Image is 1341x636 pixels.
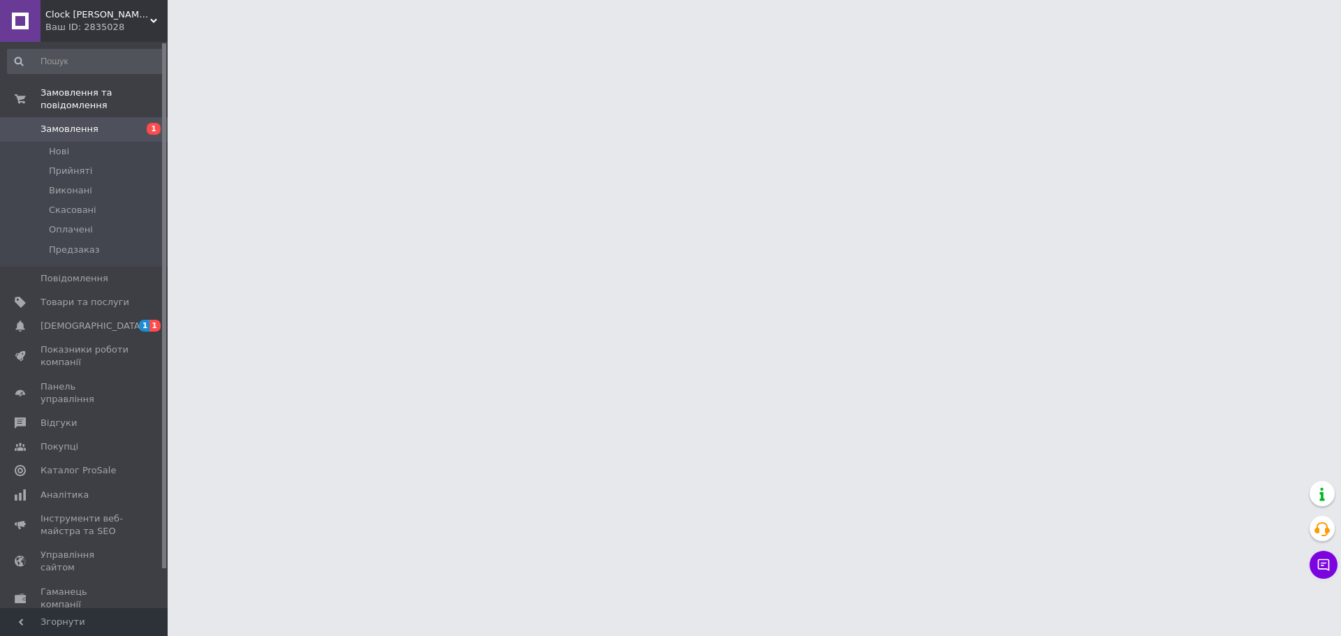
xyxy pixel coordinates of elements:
[49,145,69,158] span: Нові
[7,49,165,74] input: Пошук
[41,87,168,112] span: Замовлення та повідомлення
[49,223,93,236] span: Оплачені
[41,343,129,369] span: Показники роботи компанії
[147,123,161,135] span: 1
[49,165,92,177] span: Прийняті
[41,320,144,332] span: [DEMOGRAPHIC_DATA]
[1310,551,1338,579] button: Чат з покупцем
[45,8,150,21] span: Clock Hause - Інтернет магазин якісних аксесуар
[149,320,161,332] span: 1
[41,549,129,574] span: Управління сайтом
[139,320,150,332] span: 1
[41,123,98,135] span: Замовлення
[41,417,77,429] span: Відгуки
[49,184,92,197] span: Виконані
[41,380,129,406] span: Панель управління
[41,441,78,453] span: Покупці
[41,586,129,611] span: Гаманець компанії
[41,512,129,538] span: Інструменти веб-майстра та SEO
[45,21,168,34] div: Ваш ID: 2835028
[41,272,108,285] span: Повідомлення
[41,464,116,477] span: Каталог ProSale
[49,204,96,216] span: Скасовані
[41,296,129,309] span: Товари та послуги
[49,244,100,256] span: Предзаказ
[41,489,89,501] span: Аналітика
